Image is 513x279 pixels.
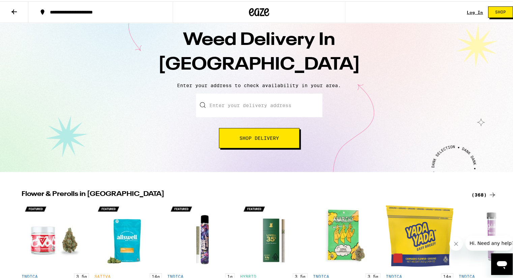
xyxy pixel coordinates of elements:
[472,189,496,198] a: (368)
[386,201,453,269] img: Yada Yada - Glitter Bomb Pre-Ground - 14g
[386,273,402,277] p: INDICA
[467,9,483,13] a: Log In
[495,9,506,13] span: Shop
[225,272,235,278] p: 1g
[449,236,463,249] iframe: Close message
[459,273,475,277] p: INDICA
[219,127,300,147] button: Shop Delivery
[239,134,279,139] span: Shop Delivery
[141,27,377,76] h1: Weed Delivery In
[158,55,360,72] span: [GEOGRAPHIC_DATA]
[240,273,256,277] p: HYBRID
[465,234,513,249] iframe: Message from company
[366,272,380,278] p: 3.5g
[196,92,322,116] input: Enter your delivery address
[22,273,38,277] p: INDICA
[488,5,513,17] button: Shop
[94,273,111,277] p: SATIVA
[240,201,308,269] img: Lowell Farms - Lowell 35s: Mind Safari 10-Pack - 3.5g
[313,201,380,269] img: Anarchy - Banana OG - 3.5g
[167,273,183,277] p: INDICA
[293,272,308,278] p: 3.5g
[22,201,89,269] img: Ember Valley - Melted Strawberries - 3.5g
[94,201,162,269] img: Allswell - Jack's Revenge - 14g
[313,273,329,277] p: INDICA
[441,272,453,278] p: 14g
[7,81,511,87] p: Enter your address to check availability in your area.
[22,189,463,198] h2: Flower & Prerolls in [GEOGRAPHIC_DATA]
[74,272,89,278] p: 3.5g
[491,252,513,274] iframe: Button to launch messaging window
[4,5,49,10] span: Hi. Need any help?
[150,272,162,278] p: 14g
[167,201,235,269] img: Tutti - Ice Cream Cake Infused - 1g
